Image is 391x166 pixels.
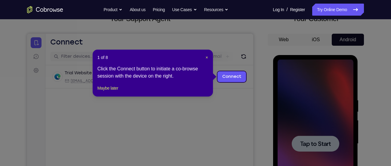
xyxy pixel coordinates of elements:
[118,45,149,50] span: Cobrowse demo
[206,54,208,60] button: Close Tour
[119,20,138,26] label: demo_id
[184,20,195,26] label: Email
[4,31,14,42] a: Settings
[130,4,145,16] a: About us
[97,54,108,60] span: 1 of 8
[68,39,69,40] div: New devices found.
[97,65,208,80] div: Click the Connect button to initiate a co-browse session with the device on the right.
[286,6,288,13] span: /
[4,17,14,28] a: Sessions
[212,18,221,28] button: Refresh
[204,4,229,16] button: Resources
[152,45,168,50] span: +11 more
[153,4,165,16] a: Pricing
[190,38,219,48] a: Connect
[112,45,149,50] div: App
[34,20,110,26] input: Filter devices...
[67,37,83,42] div: Online
[27,86,58,92] span: Tap to Start
[104,4,123,16] button: Product
[312,4,364,16] a: Try Online Demo
[38,45,108,50] div: Email
[44,45,108,50] span: web@example.com
[38,36,65,42] div: Trial Website
[97,85,118,92] button: Maybe later
[23,4,56,13] h1: Connect
[273,4,284,16] a: Log In
[18,32,226,55] div: Open device details
[19,81,66,97] button: Tap to Start
[206,55,208,60] span: ×
[172,4,197,16] button: Use Cases
[4,4,14,14] a: Connect
[27,6,63,13] a: Go to the home page
[290,4,305,16] a: Register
